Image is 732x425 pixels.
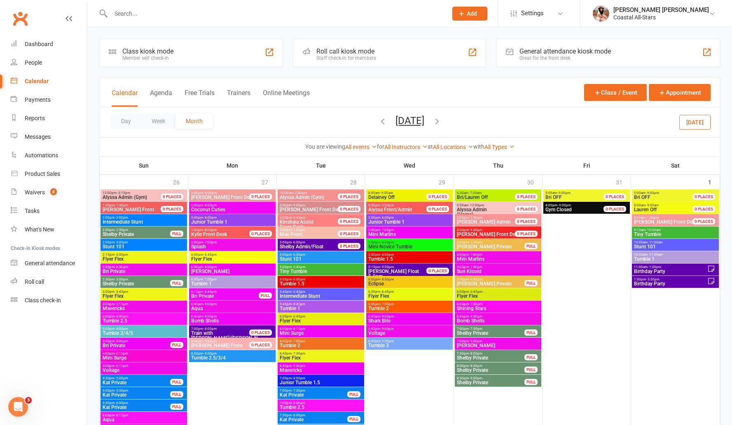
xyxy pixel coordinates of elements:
div: Dashboard [25,41,53,47]
span: - 8:00pm [380,278,394,281]
span: Flyer Flex [456,294,540,299]
span: 5:00pm [456,265,540,269]
span: - 9:00pm [380,265,394,269]
span: Bomb Shells [191,318,274,323]
span: 2:00pm [102,241,185,244]
span: - 7:00pm [469,265,482,269]
span: Mavericks [102,306,185,311]
span: 5:00pm [368,228,451,232]
span: 5-9pm [368,269,436,279]
span: 5:00pm [191,228,259,232]
th: Sun [100,157,188,174]
span: - 2:30pm [115,228,128,232]
div: 26 [173,175,188,189]
span: [PERSON_NAME] Float [368,269,419,274]
div: 0 PLACES [426,268,449,274]
span: 6:00pm [368,278,451,281]
span: 3:00pm [102,302,185,306]
span: Tumble 2.5 [102,318,185,323]
button: Agenda [150,89,172,107]
div: 0 PLACES [515,206,538,212]
span: 2:30pm [102,278,171,281]
span: Sun Kissed [456,269,540,274]
div: FULL [170,231,183,237]
span: - 5:15pm [115,302,128,306]
span: Stunt 101 [102,244,185,249]
span: - 3:15pm [117,191,130,195]
span: 5:00pm [191,216,274,220]
div: Product Sales [25,170,60,177]
span: - 5:00pm [469,216,482,220]
span: 8:00am [368,191,436,195]
span: - 11:00am [648,241,663,244]
div: 0 PLACES [338,194,360,200]
span: - 12:00pm [468,203,484,207]
span: - 7:00pm [469,253,482,257]
button: Trainers [227,89,250,107]
div: Payments [25,96,51,103]
div: What's New [25,226,54,233]
span: Flyer Flex [102,257,185,262]
button: Day [111,114,141,128]
span: 6:00pm [191,253,274,257]
span: - 6:45pm [292,315,305,318]
span: Tumble 1 [279,306,362,311]
span: Front Desk [279,220,348,229]
span: Tumble 1 [191,281,274,286]
span: 5:00pm [279,216,348,220]
a: Product Sales [11,165,87,183]
button: Online Meetings [263,89,310,107]
span: - 7:00pm [380,302,394,306]
th: Thu [454,157,543,174]
span: - 7:00pm [203,241,217,244]
div: Waivers [25,189,45,196]
span: [PERSON_NAME] Private [456,281,525,286]
div: Member self check-in [122,55,173,61]
span: - 6:00pm [203,191,217,195]
span: - 9:00pm [469,228,482,232]
span: 3:00pm [102,315,185,318]
span: - 1:30pm [645,216,659,220]
span: 5:00pm [279,228,348,232]
span: 11:00am [634,265,707,269]
span: Shelby Private [102,281,171,286]
span: [PERSON_NAME] Front Desk [634,219,697,225]
span: - 6:45pm [469,290,482,294]
button: Week [141,114,175,128]
span: - 3:30pm [115,265,128,269]
span: 5:45pm [279,290,362,294]
span: - 9:00pm [557,191,571,195]
span: Alyssa Front/Admin [368,207,412,212]
div: 31 [616,175,631,189]
th: Fri [543,157,631,174]
div: 0 PLACES [692,206,715,212]
a: All Instructors [384,144,428,150]
span: 8:30am [634,216,702,220]
span: 6:00pm [368,302,451,306]
span: - 2:00pm [293,191,307,195]
span: - 9:00pm [557,203,571,207]
span: Kylie Front Desk [191,231,227,237]
strong: for [377,143,384,150]
span: - 6:00pm [203,216,217,220]
span: 5:30pm [456,278,525,281]
span: 4:00pm [545,203,613,207]
span: Bri/Lauren Off [457,194,488,200]
strong: You are viewing [305,143,345,150]
span: Tumble 2 [368,306,451,311]
span: [PERSON_NAME] Front Desk [280,207,343,212]
span: Delainey Off [368,194,395,200]
span: 8:00am [634,203,702,207]
div: 0 PLACES [161,206,183,212]
div: Messages [25,133,51,140]
div: FULL [259,292,272,299]
span: Eclipse [368,281,451,286]
span: 5:45pm [279,302,362,306]
span: - 6:00pm [380,216,394,220]
span: 6:00pm [191,278,274,281]
span: [PERSON_NAME] Admin [457,219,511,225]
span: 3:00pm [102,290,185,294]
span: - 3:30pm [646,278,660,281]
span: Birthday Party [634,269,707,274]
div: 1 [708,175,720,189]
